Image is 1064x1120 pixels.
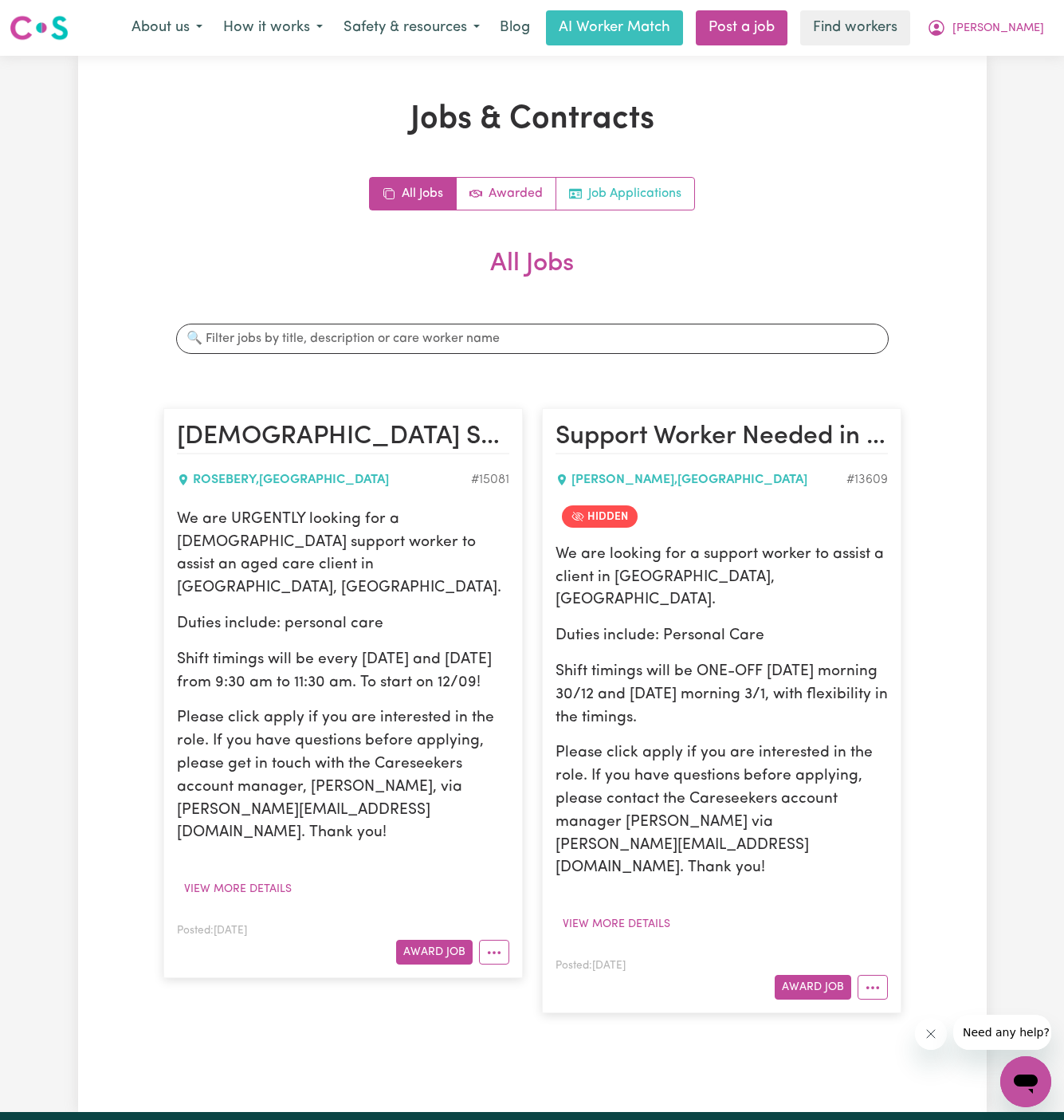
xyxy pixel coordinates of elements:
a: Post a job [696,10,787,45]
span: Posted: [DATE] [556,961,626,971]
button: More options [479,940,509,965]
h2: Male Support Worker Needed In Rosebery, NSW [177,422,509,454]
button: Safety & resources [333,11,490,45]
p: Shift timings will be every [DATE] and [DATE] from 9:30 am to 11:30 am. To start on 12/09! [177,649,509,695]
p: Please click apply if you are interested in the role. If you have questions before applying, plea... [556,742,888,880]
a: Blog [490,10,540,45]
button: My Account [917,11,1054,45]
h1: Jobs & Contracts [163,100,901,139]
button: View more details [177,877,299,902]
iframe: Message from company [953,1015,1051,1050]
button: About us [121,11,213,45]
p: Please click apply if you are interested in the role. If you have questions before applying, plea... [177,707,509,845]
p: Duties include: personal care [177,613,509,636]
iframe: Button to launch messaging window [1000,1056,1051,1107]
div: Job ID #15081 [471,470,509,489]
p: We are looking for a support worker to assist a client in [GEOGRAPHIC_DATA], [GEOGRAPHIC_DATA]. [556,544,888,612]
button: View more details [556,912,677,937]
span: Job is hidden [562,505,638,528]
span: Posted: [DATE] [177,925,247,936]
input: 🔍 Filter jobs by title, description or care worker name [176,324,889,354]
a: Active jobs [457,178,556,210]
button: Award Job [396,940,473,965]
div: Job ID #13609 [846,470,888,489]
p: Shift timings will be ONE-OFF [DATE] morning 30/12 and [DATE] morning 3/1, with flexibility in th... [556,661,888,729]
a: Find workers [800,10,910,45]
div: ROSEBERY , [GEOGRAPHIC_DATA] [177,470,471,489]
button: Award Job [775,975,851,1000]
p: Duties include: Personal Care [556,625,888,648]
iframe: Close message [915,1018,947,1050]
h2: Support Worker Needed in Roseberry, NSW [556,422,888,454]
a: AI Worker Match [546,10,683,45]
button: How it works [213,11,333,45]
a: Job applications [556,178,694,210]
span: [PERSON_NAME] [952,20,1044,37]
a: Careseekers logo [10,10,69,46]
h2: All Jobs [163,249,901,305]
button: More options [858,975,888,1000]
img: Careseekers logo [10,14,69,42]
a: All jobs [370,178,457,210]
div: [PERSON_NAME] , [GEOGRAPHIC_DATA] [556,470,846,489]
p: We are URGENTLY looking for a [DEMOGRAPHIC_DATA] support worker to assist an aged care client in ... [177,509,509,600]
